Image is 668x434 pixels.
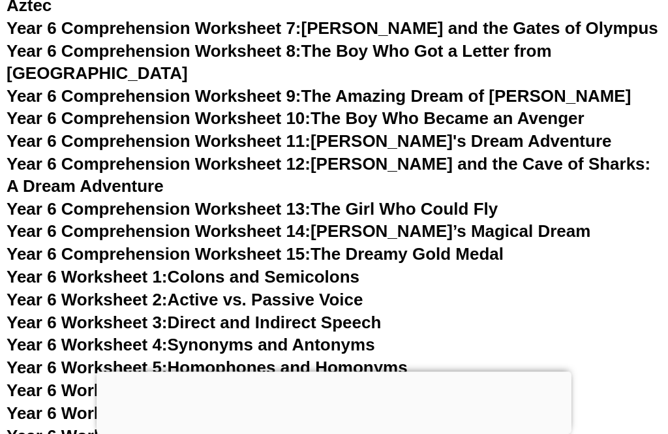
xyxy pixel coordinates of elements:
[97,372,571,431] iframe: Advertisement
[7,109,584,129] a: Year 6 Comprehension Worksheet 10:The Boy Who Became an Avenger
[7,313,168,333] span: Year 6 Worksheet 3:
[7,19,301,39] span: Year 6 Comprehension Worksheet 7:
[7,404,489,424] a: Year 6 Worksheet 7:Similes, Metaphors, and Personification
[444,287,668,434] iframe: Chat Widget
[7,290,363,310] a: Year 6 Worksheet 2:Active vs. Passive Voice
[7,381,168,401] span: Year 6 Worksheet 6:
[7,245,311,264] span: Year 6 Comprehension Worksheet 15:
[7,19,658,39] a: Year 6 Comprehension Worksheet 7:[PERSON_NAME] and the Gates of Olympus
[7,222,590,241] a: Year 6 Comprehension Worksheet 14:[PERSON_NAME]’s Magical Dream
[7,290,168,310] span: Year 6 Worksheet 2:
[7,404,168,424] span: Year 6 Worksheet 7:
[7,358,168,378] span: Year 6 Worksheet 5:
[7,200,498,219] a: Year 6 Comprehension Worksheet 13:The Girl Who Could Fly
[7,222,311,241] span: Year 6 Comprehension Worksheet 14:
[7,42,552,84] a: Year 6 Comprehension Worksheet 8:The Boy Who Got a Letter from [GEOGRAPHIC_DATA]
[7,87,631,106] a: Year 6 Comprehension Worksheet 9:The Amazing Dream of [PERSON_NAME]
[7,200,311,219] span: Year 6 Comprehension Worksheet 13:
[7,381,339,401] a: Year 6 Worksheet 6:Prefixes and Suffixes
[7,358,408,378] a: Year 6 Worksheet 5:Homophones and Homonyms
[7,42,301,61] span: Year 6 Comprehension Worksheet 8:
[7,132,311,151] span: Year 6 Comprehension Worksheet 11:
[7,268,359,287] a: Year 6 Worksheet 1:Colons and Semicolons
[7,335,375,355] a: Year 6 Worksheet 4:Synonyms and Antonyms
[7,335,168,355] span: Year 6 Worksheet 4:
[7,245,504,264] a: Year 6 Comprehension Worksheet 15:The Dreamy Gold Medal
[7,268,168,287] span: Year 6 Worksheet 1:
[7,132,611,151] a: Year 6 Comprehension Worksheet 11:[PERSON_NAME]'s Dream Adventure
[7,313,381,333] a: Year 6 Worksheet 3:Direct and Indirect Speech
[7,155,311,174] span: Year 6 Comprehension Worksheet 12:
[7,109,311,129] span: Year 6 Comprehension Worksheet 10:
[7,155,650,196] a: Year 6 Comprehension Worksheet 12:[PERSON_NAME] and the Cave of Sharks: A Dream Adventure
[7,87,301,106] span: Year 6 Comprehension Worksheet 9:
